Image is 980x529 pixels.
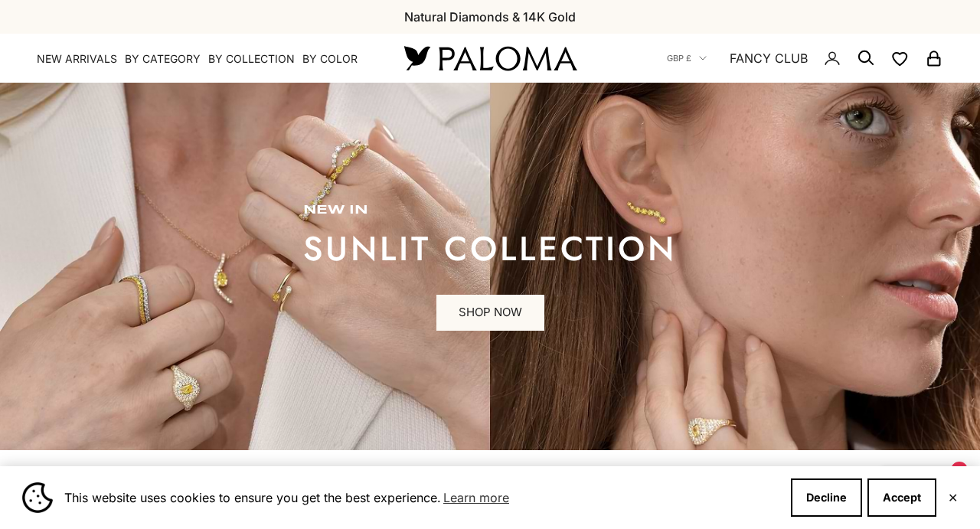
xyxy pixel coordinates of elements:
[303,203,677,218] p: new in
[667,51,691,65] span: GBP £
[37,51,367,67] nav: Primary navigation
[948,493,958,502] button: Close
[125,51,201,67] summary: By Category
[208,51,295,67] summary: By Collection
[303,233,677,264] p: sunlit collection
[667,34,943,83] nav: Secondary navigation
[64,486,779,509] span: This website uses cookies to ensure you get the best experience.
[37,51,117,67] a: NEW ARRIVALS
[404,7,576,27] p: Natural Diamonds & 14K Gold
[302,51,358,67] summary: By Color
[441,486,511,509] a: Learn more
[867,478,936,517] button: Accept
[791,478,862,517] button: Decline
[22,482,53,513] img: Cookie banner
[667,51,707,65] button: GBP £
[730,48,808,68] a: FANCY CLUB
[436,295,544,331] a: SHOP NOW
